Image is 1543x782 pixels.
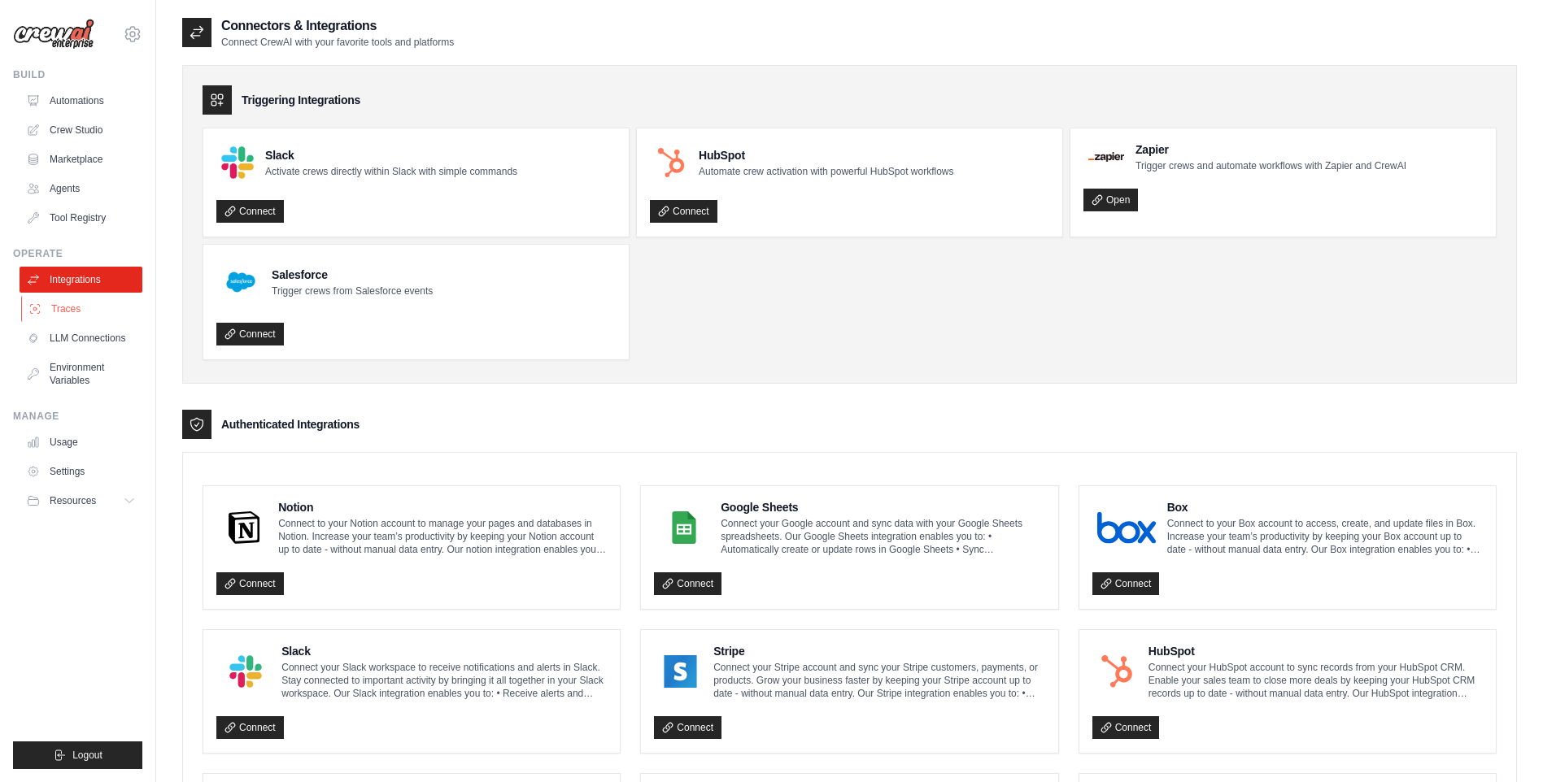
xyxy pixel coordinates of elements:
span: Resources [50,494,96,507]
a: Tool Registry [20,205,142,231]
p: Activate crews directly within Slack with simple commands [265,165,517,178]
div: Operate [13,247,142,260]
p: Trigger crews from Salesforce events [272,285,433,298]
p: Trigger crews and automate workflows with Zapier and CrewAI [1135,159,1406,172]
img: HubSpot Logo [1097,655,1137,688]
img: Zapier Logo [1088,152,1124,162]
img: Stripe Logo [659,655,702,688]
h4: Slack [281,643,607,659]
span: Logout [72,749,102,762]
a: Connect [650,200,717,223]
a: Connect [654,716,721,739]
img: HubSpot Logo [655,146,687,179]
p: Connect to your Box account to access, create, and update files in Box. Increase your team’s prod... [1167,517,1483,556]
a: Connect [216,716,284,739]
h4: Notion [278,499,607,515]
a: Connect [1092,572,1160,595]
button: Resources [20,488,142,514]
p: Connect to your Notion account to manage your pages and databases in Notion. Increase your team’s... [278,517,607,556]
h2: Connectors & Integrations [221,16,454,36]
a: LLM Connections [20,325,142,351]
img: Slack Logo [221,146,254,179]
img: Slack Logo [221,655,270,688]
h4: HubSpot [699,147,953,163]
img: Logo [13,19,94,50]
a: Integrations [20,267,142,293]
img: Google Sheets Logo [659,511,709,544]
div: Build [13,68,142,81]
a: Settings [20,458,142,484]
a: Connect [216,323,284,345]
h4: Box [1167,499,1483,515]
a: Connect [216,572,284,595]
h4: HubSpot [1149,643,1483,659]
p: Connect your Google account and sync data with your Google Sheets spreadsheets. Our Google Sheets... [721,517,1045,556]
a: Traces [21,296,144,322]
img: Notion Logo [221,511,267,544]
a: Marketplace [20,146,142,172]
a: Connect [216,200,284,223]
img: Box Logo [1097,511,1156,544]
h4: Slack [265,147,517,163]
img: Salesforce Logo [221,263,260,302]
h4: Salesforce [272,267,433,283]
h3: Authenticated Integrations [221,416,360,432]
h4: Stripe [713,643,1045,659]
a: Usage [20,429,142,455]
p: Connect your Slack workspace to receive notifications and alerts in Slack. Stay connected to impo... [281,661,607,700]
button: Logout [13,741,142,769]
p: Connect your Stripe account and sync your Stripe customers, payments, or products. Grow your busi... [713,661,1045,700]
a: Connect [1092,716,1160,739]
div: Manage [13,410,142,423]
h4: Zapier [1135,141,1406,158]
a: Open [1083,189,1138,211]
a: Automations [20,88,142,114]
p: Connect your HubSpot account to sync records from your HubSpot CRM. Enable your sales team to clo... [1149,661,1483,700]
a: Crew Studio [20,117,142,143]
h3: Triggering Integrations [242,92,360,108]
p: Automate crew activation with powerful HubSpot workflows [699,165,953,178]
a: Connect [654,572,721,595]
a: Environment Variables [20,354,142,393]
p: Connect CrewAI with your favorite tools and platforms [221,36,454,49]
h4: Google Sheets [721,499,1045,515]
a: Agents [20,176,142,202]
